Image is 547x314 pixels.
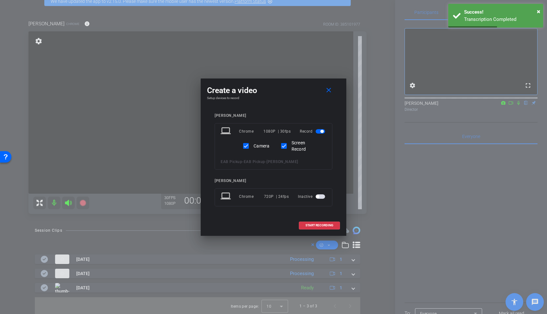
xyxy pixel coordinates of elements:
div: Success! [464,9,538,16]
div: [PERSON_NAME] [215,113,332,118]
mat-icon: close [325,86,333,94]
div: Chrome [239,191,264,202]
div: 1080P | 30fps [263,126,291,137]
mat-icon: laptop [221,126,232,137]
span: EAB Pickup [244,160,265,164]
div: Record [300,126,326,137]
span: START RECORDING [305,224,333,227]
mat-icon: laptop [221,191,232,202]
button: Close [537,7,540,16]
div: 720P | 24fps [264,191,289,202]
span: EAB Pickup [221,160,242,164]
div: Inactive [298,191,326,202]
div: Chrome [239,126,263,137]
div: Create a video [207,85,340,96]
h4: Setup devices to record [207,96,340,100]
label: Camera [252,143,270,149]
div: Transcription Completed [464,16,538,23]
span: [PERSON_NAME] [267,160,298,164]
span: × [537,8,540,15]
label: Screen Record [290,140,319,152]
button: START RECORDING [299,222,340,229]
span: - [265,160,267,164]
span: - [242,160,244,164]
div: [PERSON_NAME] [215,179,332,183]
